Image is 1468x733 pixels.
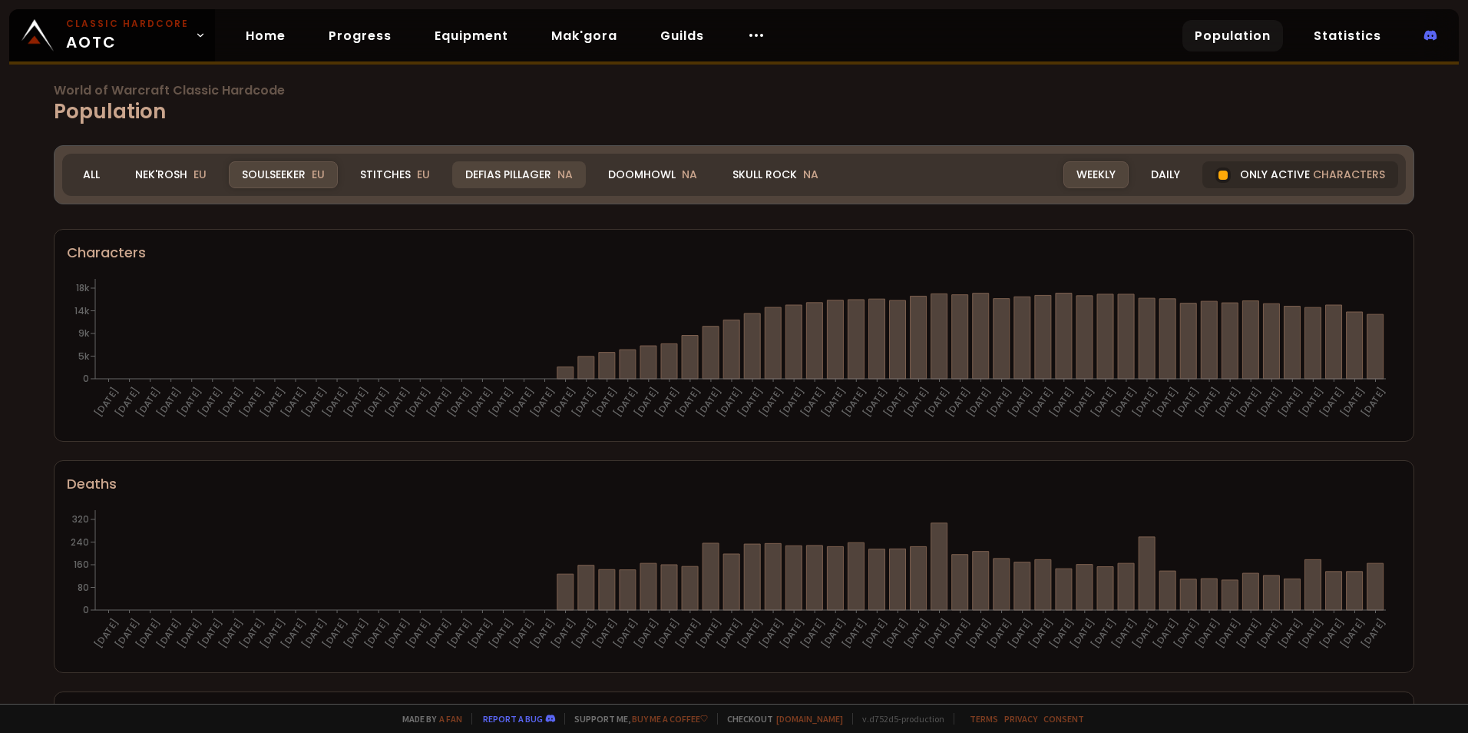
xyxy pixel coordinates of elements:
text: [DATE] [715,616,745,651]
text: [DATE] [860,616,890,651]
text: [DATE] [653,616,683,651]
text: [DATE] [1234,616,1264,651]
text: [DATE] [1358,385,1388,420]
text: [DATE] [320,616,350,651]
text: [DATE] [237,385,267,420]
a: Privacy [1004,713,1037,725]
text: [DATE] [1151,616,1181,651]
text: [DATE] [133,385,163,420]
div: Stitches [347,161,443,188]
text: [DATE] [839,616,869,651]
text: [DATE] [1192,385,1222,420]
a: Progress [316,20,404,51]
tspan: 160 [74,558,89,571]
text: [DATE] [881,385,911,420]
text: [DATE] [1317,385,1347,420]
text: [DATE] [112,385,142,420]
text: [DATE] [527,385,557,420]
text: [DATE] [1089,385,1119,420]
text: [DATE] [1275,616,1305,651]
tspan: 0 [83,603,89,616]
text: [DATE] [382,616,412,651]
text: [DATE] [632,385,662,420]
text: [DATE] [1005,616,1035,651]
text: [DATE] [1255,385,1284,420]
span: NA [682,167,697,182]
text: [DATE] [424,385,454,420]
text: [DATE] [1130,385,1160,420]
text: [DATE] [569,385,599,420]
text: [DATE] [736,385,765,420]
tspan: 320 [72,512,89,526]
text: [DATE] [507,385,537,420]
text: [DATE] [943,385,973,420]
text: [DATE] [1255,616,1284,651]
span: NA [557,167,573,182]
text: [DATE] [1130,616,1160,651]
text: [DATE] [922,385,952,420]
text: [DATE] [673,616,703,651]
a: Guilds [648,20,716,51]
tspan: 240 [71,536,89,549]
a: Mak'gora [539,20,630,51]
text: [DATE] [486,616,516,651]
text: [DATE] [341,616,371,651]
a: Terms [970,713,998,725]
span: Support me, [564,713,708,725]
text: [DATE] [1337,385,1367,420]
text: [DATE] [424,616,454,651]
text: [DATE] [362,616,392,651]
text: [DATE] [756,616,786,651]
text: [DATE] [881,616,911,651]
text: [DATE] [777,385,807,420]
div: Daily [1138,161,1193,188]
text: [DATE] [1026,385,1056,420]
text: [DATE] [445,385,474,420]
text: [DATE] [839,385,869,420]
tspan: 9k [78,327,90,340]
text: [DATE] [694,616,724,651]
text: [DATE] [798,616,828,651]
a: Home [233,20,298,51]
text: [DATE] [1005,385,1035,420]
text: [DATE] [217,385,246,420]
text: [DATE] [507,616,537,651]
text: [DATE] [901,385,931,420]
tspan: 0 [83,372,89,385]
span: v. d752d5 - production [852,713,944,725]
text: [DATE] [299,385,329,420]
text: [DATE] [1068,385,1098,420]
text: [DATE] [217,616,246,651]
text: [DATE] [1026,616,1056,651]
text: [DATE] [1213,616,1243,651]
text: [DATE] [860,385,890,420]
text: [DATE] [1296,616,1326,651]
a: Report a bug [483,713,543,725]
text: [DATE] [1296,385,1326,420]
text: [DATE] [341,385,371,420]
text: [DATE] [382,385,412,420]
text: [DATE] [1358,616,1388,651]
span: EU [417,167,430,182]
span: Made by [393,713,462,725]
text: [DATE] [1109,385,1139,420]
text: [DATE] [133,616,163,651]
a: Classic HardcoreAOTC [9,9,215,61]
text: [DATE] [1151,385,1181,420]
text: [DATE] [465,616,495,651]
text: [DATE] [258,616,288,651]
text: [DATE] [258,385,288,420]
text: [DATE] [1047,385,1077,420]
a: Statistics [1301,20,1394,51]
text: [DATE] [1172,616,1202,651]
a: [DOMAIN_NAME] [776,713,843,725]
text: [DATE] [922,616,952,651]
span: EU [312,167,325,182]
text: [DATE] [1068,616,1098,651]
text: [DATE] [632,616,662,651]
text: [DATE] [196,385,226,420]
text: [DATE] [818,616,848,651]
span: Checkout [717,713,843,725]
tspan: 18k [76,281,90,294]
text: [DATE] [1089,616,1119,651]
